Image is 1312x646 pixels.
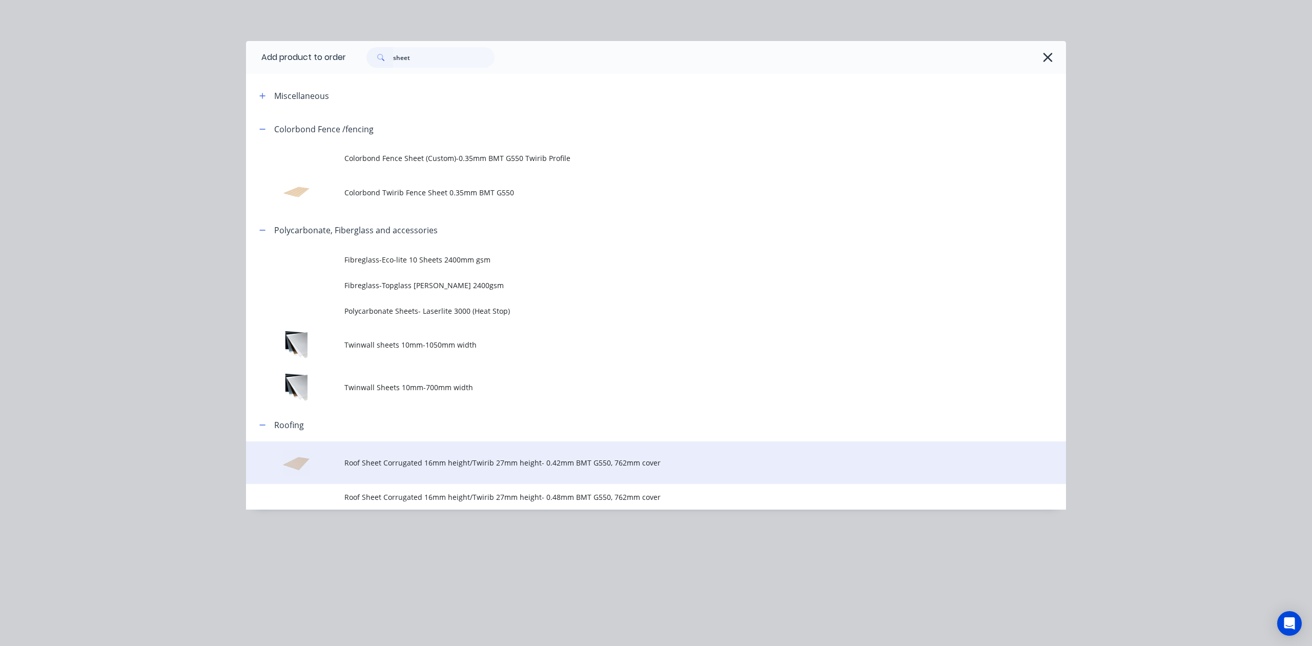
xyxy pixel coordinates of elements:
span: Colorbond Fence Sheet (Custom)-0.35mm BMT G550 Twirib Profile [344,153,921,164]
div: Roofing [274,419,304,431]
div: Add product to order [246,41,346,74]
input: Search... [393,47,495,68]
span: Twinwall sheets 10mm-1050mm width [344,339,921,350]
span: Fibreglass-Eco-lite 10 Sheets 2400mm gsm [344,254,921,265]
div: Polycarbonate, Fiberglass and accessories [274,224,438,236]
span: Roof Sheet Corrugated 16mm height/Twirib 27mm height- 0.48mm BMT G550, 762mm cover [344,492,921,502]
span: Fibreglass-Topglass [PERSON_NAME] 2400gsm [344,280,921,291]
span: Roof Sheet Corrugated 16mm height/Twirib 27mm height- 0.42mm BMT G550, 762mm cover [344,457,921,468]
span: Colorbond Twirib Fence Sheet 0.35mm BMT G550 [344,187,921,198]
span: Polycarbonate Sheets- Laserlite 3000 (Heat Stop) [344,306,921,316]
div: Open Intercom Messenger [1277,611,1302,636]
div: Colorbond Fence /fencing [274,123,374,135]
div: Miscellaneous [274,90,329,102]
span: Twinwall Sheets 10mm-700mm width [344,382,921,393]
